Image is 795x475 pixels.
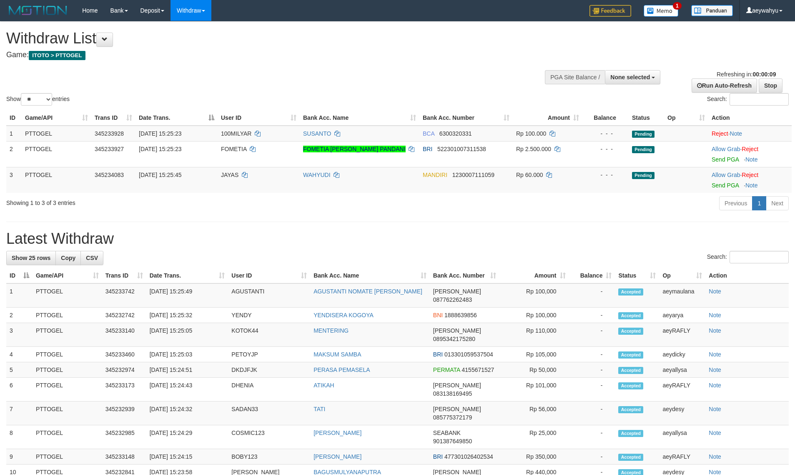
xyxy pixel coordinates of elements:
[499,425,569,449] td: Rp 25,000
[228,425,310,449] td: COSMIC123
[569,308,615,323] td: -
[102,378,146,402] td: 345233173
[6,126,22,141] td: 1
[452,172,494,178] span: Copy 1230007111059 to clipboard
[708,167,792,193] td: ·
[709,312,721,318] a: Note
[146,323,228,347] td: [DATE] 15:25:05
[709,453,721,460] a: Note
[146,347,228,362] td: [DATE] 15:25:03
[569,268,615,283] th: Balance: activate to sort column ascending
[313,351,361,358] a: MAKSUM SAMBA
[33,449,102,465] td: PTTOGEL
[433,438,472,445] span: Copy 901387649850 to clipboard
[313,366,370,373] a: PERASA PEMASELA
[6,268,33,283] th: ID: activate to sort column descending
[29,51,85,60] span: ITOTO > PTTOGEL
[444,312,477,318] span: Copy 1888639856 to clipboard
[664,110,708,126] th: Op: activate to sort column ascending
[6,51,522,59] h4: Game:
[146,378,228,402] td: [DATE] 15:24:43
[673,2,682,10] span: 1
[102,425,146,449] td: 345232985
[21,93,52,106] select: Showentries
[618,288,643,296] span: Accepted
[582,110,629,126] th: Balance
[313,406,325,412] a: TATI
[712,130,728,137] a: Reject
[22,110,91,126] th: Game/API: activate to sort column ascending
[569,283,615,308] td: -
[12,255,50,261] span: Show 25 rows
[6,449,33,465] td: 9
[709,288,721,295] a: Note
[742,172,758,178] a: Reject
[91,110,135,126] th: Trans ID: activate to sort column ascending
[499,378,569,402] td: Rp 101,000
[659,378,705,402] td: aeyRAFLY
[516,146,551,152] span: Rp 2.500.000
[300,110,419,126] th: Bank Acc. Name: activate to sort column ascending
[569,347,615,362] td: -
[589,5,631,17] img: Feedback.jpg
[433,382,481,389] span: [PERSON_NAME]
[221,172,238,178] span: JAYAS
[433,288,481,295] span: [PERSON_NAME]
[228,308,310,323] td: YENDY
[228,362,310,378] td: DKDJFJK
[712,146,740,152] a: Allow Grab
[146,283,228,308] td: [DATE] 15:25:49
[423,130,434,137] span: BCA
[102,283,146,308] td: 345233742
[6,4,70,17] img: MOTION_logo.png
[102,323,146,347] td: 345233140
[712,172,742,178] span: ·
[586,129,625,138] div: - - -
[569,378,615,402] td: -
[228,449,310,465] td: BOBY123
[499,283,569,308] td: Rp 100,000
[433,312,443,318] span: BNI
[139,172,181,178] span: [DATE] 15:25:45
[6,110,22,126] th: ID
[95,172,124,178] span: 345234083
[610,74,650,81] span: None selected
[618,382,643,389] span: Accepted
[433,327,481,334] span: [PERSON_NAME]
[618,328,643,335] span: Accepted
[632,131,655,138] span: Pending
[228,283,310,308] td: AGUSTANTI
[146,268,228,283] th: Date Trans.: activate to sort column ascending
[618,351,643,359] span: Accepted
[6,362,33,378] td: 5
[752,196,766,210] a: 1
[33,308,102,323] td: PTTOGEL
[22,126,91,141] td: PTTOGEL
[618,367,643,374] span: Accepted
[6,251,56,265] a: Show 25 rows
[569,402,615,425] td: -
[691,5,733,16] img: panduan.png
[433,366,460,373] span: PERMATA
[61,255,75,261] span: Copy
[102,449,146,465] td: 345233148
[632,172,655,179] span: Pending
[313,453,361,460] a: [PERSON_NAME]
[615,268,659,283] th: Status: activate to sort column ascending
[708,126,792,141] td: ·
[433,296,472,303] span: Copy 087762262483 to clipboard
[759,78,782,93] a: Stop
[433,351,443,358] span: BRI
[33,283,102,308] td: PTTOGEL
[6,93,70,106] label: Show entries
[618,454,643,461] span: Accepted
[433,414,472,421] span: Copy 085775372179 to clipboard
[516,130,546,137] span: Rp 100.000
[717,71,776,78] span: Refreshing in:
[102,268,146,283] th: Trans ID: activate to sort column ascending
[146,449,228,465] td: [DATE] 15:24:15
[86,255,98,261] span: CSV
[462,366,494,373] span: Copy 4155671527 to clipboard
[708,110,792,126] th: Action
[139,146,181,152] span: [DATE] 15:25:23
